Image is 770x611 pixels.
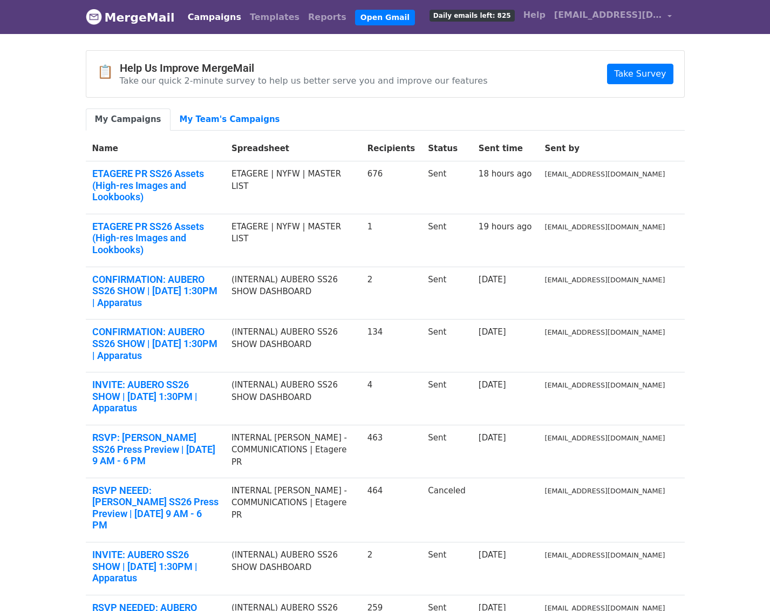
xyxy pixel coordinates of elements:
[92,485,219,531] a: RSVP NEEED: [PERSON_NAME] SS26 Press Preview | [DATE] 9 AM - 6 PM
[479,550,506,560] a: [DATE]
[171,108,289,131] a: My Team's Campaigns
[361,425,422,478] td: 463
[97,64,120,80] span: 📋
[545,434,665,442] small: [EMAIL_ADDRESS][DOMAIN_NAME]
[86,136,225,161] th: Name
[545,223,665,231] small: [EMAIL_ADDRESS][DOMAIN_NAME]
[92,274,219,309] a: CONFIRMATION: AUBERO SS26 SHOW | [DATE] 1:30PM | Apparatus
[361,478,422,542] td: 464
[86,6,175,29] a: MergeMail
[479,327,506,337] a: [DATE]
[361,136,422,161] th: Recipients
[225,267,361,320] td: (INTERNAL) AUBERO SS26 SHOW DASHBOARD
[421,136,472,161] th: Status
[225,478,361,542] td: INTERNAL [PERSON_NAME] - COMMUNICATIONS | Etagere PR
[479,433,506,443] a: [DATE]
[92,168,219,203] a: ETAGERE PR SS26 Assets (High-res Images and Lookbooks)
[479,275,506,284] a: [DATE]
[86,108,171,131] a: My Campaigns
[421,161,472,214] td: Sent
[92,549,219,584] a: INVITE: AUBERO SS26 SHOW | [DATE] 1:30PM | Apparatus
[86,9,102,25] img: MergeMail logo
[430,10,515,22] span: Daily emails left: 825
[225,214,361,267] td: ETAGERE | NYFW | MASTER LIST
[421,425,472,478] td: Sent
[361,214,422,267] td: 1
[550,4,676,30] a: [EMAIL_ADDRESS][DOMAIN_NAME]
[120,62,488,74] h4: Help Us Improve MergeMail
[545,170,665,178] small: [EMAIL_ADDRESS][DOMAIN_NAME]
[545,381,665,389] small: [EMAIL_ADDRESS][DOMAIN_NAME]
[421,214,472,267] td: Sent
[361,372,422,425] td: 4
[92,379,219,414] a: INVITE: AUBERO SS26 SHOW | [DATE] 1:30PM | Apparatus
[225,425,361,478] td: INTERNAL [PERSON_NAME] - COMMUNICATIONS | Etagere PR
[472,136,539,161] th: Sent time
[554,9,662,22] span: [EMAIL_ADDRESS][DOMAIN_NAME]
[225,136,361,161] th: Spreadsheet
[421,320,472,372] td: Sent
[545,276,665,284] small: [EMAIL_ADDRESS][DOMAIN_NAME]
[421,267,472,320] td: Sent
[479,380,506,390] a: [DATE]
[361,320,422,372] td: 134
[225,161,361,214] td: ETAGERE | NYFW | MASTER LIST
[607,64,673,84] a: Take Survey
[355,10,415,25] a: Open Gmail
[479,222,532,232] a: 19 hours ago
[479,169,532,179] a: 18 hours ago
[421,372,472,425] td: Sent
[225,372,361,425] td: (INTERNAL) AUBERO SS26 SHOW DASHBOARD
[539,136,672,161] th: Sent by
[519,4,550,26] a: Help
[92,221,219,256] a: ETAGERE PR SS26 Assets (High-res Images and Lookbooks)
[361,161,422,214] td: 676
[361,542,422,595] td: 2
[361,267,422,320] td: 2
[246,6,304,28] a: Templates
[304,6,351,28] a: Reports
[120,75,488,86] p: Take our quick 2-minute survey to help us better serve you and improve our features
[425,4,519,26] a: Daily emails left: 825
[225,320,361,372] td: (INTERNAL) AUBERO SS26 SHOW DASHBOARD
[421,542,472,595] td: Sent
[92,432,219,467] a: RSVP: [PERSON_NAME] SS26 Press Preview | [DATE] 9 AM - 6 PM
[545,487,665,495] small: [EMAIL_ADDRESS][DOMAIN_NAME]
[421,478,472,542] td: Canceled
[92,326,219,361] a: CONFIRMATION: AUBERO SS26 SHOW | [DATE] 1:30PM | Apparatus
[183,6,246,28] a: Campaigns
[545,551,665,559] small: [EMAIL_ADDRESS][DOMAIN_NAME]
[545,328,665,336] small: [EMAIL_ADDRESS][DOMAIN_NAME]
[225,542,361,595] td: (INTERNAL) AUBERO SS26 SHOW DASHBOARD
